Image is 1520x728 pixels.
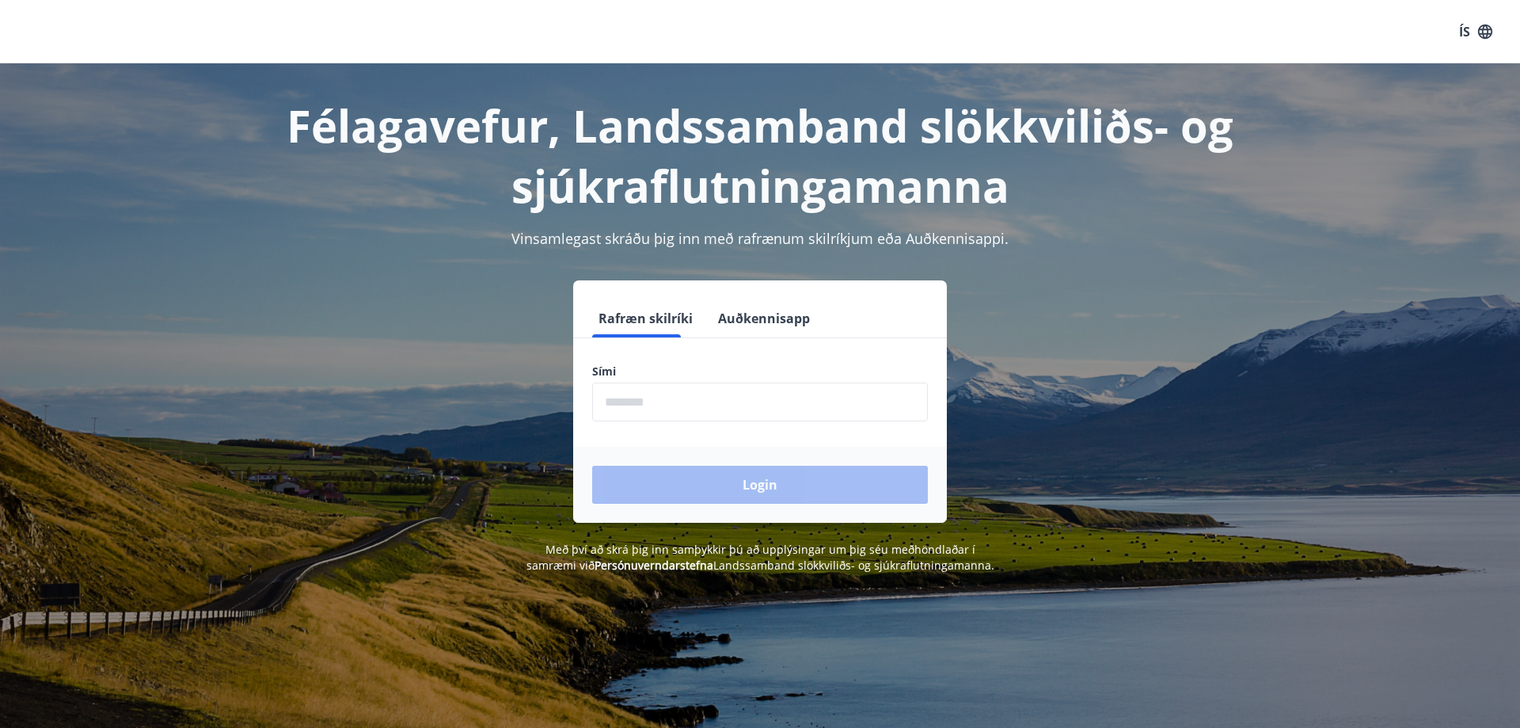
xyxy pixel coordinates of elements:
[209,95,1311,215] h1: Félagavefur, Landssamband slökkviliðs- og sjúkraflutningamanna
[712,299,816,337] button: Auðkennisapp
[1450,17,1501,46] button: ÍS
[511,229,1009,248] span: Vinsamlegast skráðu þig inn með rafrænum skilríkjum eða Auðkennisappi.
[595,558,713,573] a: Persónuverndarstefna
[526,542,994,573] span: Með því að skrá þig inn samþykkir þú að upplýsingar um þig séu meðhöndlaðar í samræmi við Landssa...
[592,299,699,337] button: Rafræn skilríki
[592,364,928,379] label: Sími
